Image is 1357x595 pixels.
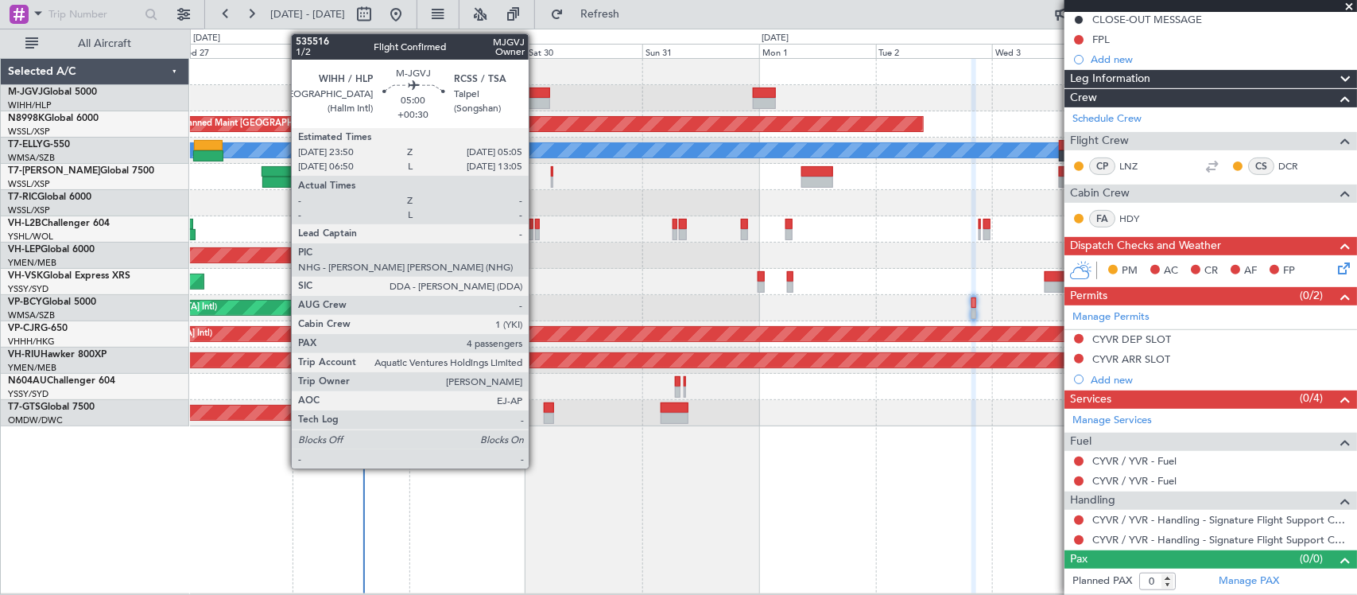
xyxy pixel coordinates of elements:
a: CYVR / YVR - Fuel [1092,474,1177,488]
span: VH-VSK [8,271,43,281]
span: VH-RIU [8,350,41,360]
div: Wed 27 [176,44,293,58]
span: (0/4) [1300,390,1323,406]
a: CYVR / YVR - Handling - Signature Flight Support CYVR / YVR [1092,533,1349,546]
span: T7-RIC [8,192,37,202]
span: Handling [1070,492,1115,510]
a: Manage Permits [1072,309,1150,325]
div: [DATE] [193,32,220,45]
span: Cabin Crew [1070,185,1130,203]
a: Manage PAX [1219,574,1279,589]
span: All Aircraft [41,38,168,49]
div: Fri 29 [409,44,526,58]
div: Tue 2 [876,44,993,58]
div: [DATE] [762,32,789,45]
span: [DATE] - [DATE] [270,7,345,21]
label: Planned PAX [1072,574,1132,589]
a: CYVR / YVR - Fuel [1092,454,1177,468]
span: VP-BCY [8,297,42,307]
a: T7-[PERSON_NAME]Global 7500 [8,166,154,176]
a: YSSY/SYD [8,388,48,400]
span: VH-L2B [8,219,41,228]
span: PM [1122,263,1138,279]
div: CYVR DEP SLOT [1092,332,1171,346]
a: OMDW/DWC [8,414,63,426]
div: Planned Maint [GEOGRAPHIC_DATA] (Seletar) [180,112,366,136]
span: Refresh [567,9,634,20]
a: M-JGVJGlobal 5000 [8,87,97,97]
button: All Aircraft [17,31,173,56]
span: T7-[PERSON_NAME] [8,166,100,176]
div: Sat 30 [525,44,642,58]
button: Refresh [543,2,638,27]
span: M-JGVJ [8,87,43,97]
span: Fuel [1070,433,1091,451]
a: WIHH/HLP [8,99,52,111]
div: FA [1089,210,1115,227]
span: T7-GTS [8,402,41,412]
div: Planned Maint [GEOGRAPHIC_DATA] (Sultan [PERSON_NAME] [PERSON_NAME] - Subang) [297,138,667,162]
input: Trip Number [48,2,140,26]
a: VH-L2BChallenger 604 [8,219,110,228]
a: WSSL/XSP [8,178,50,190]
span: Services [1070,391,1111,409]
a: VH-RIUHawker 800XP [8,350,107,360]
div: CYVR ARR SLOT [1092,352,1170,366]
a: YSHL/WOL [8,231,53,243]
a: CYVR / YVR - Handling - Signature Flight Support CYVR / YVR [1092,513,1349,527]
span: Leg Information [1070,70,1150,88]
div: Thu 28 [293,44,409,58]
span: Crew [1070,89,1097,107]
div: Wed 3 [992,44,1109,58]
a: WSSL/XSP [8,204,50,216]
a: WSSL/XSP [8,126,50,138]
a: DCR [1278,159,1314,173]
span: VP-CJR [8,324,41,333]
a: N604AUChallenger 604 [8,376,115,386]
div: FPL [1092,33,1110,46]
span: N8998K [8,114,45,123]
a: VH-LEPGlobal 6000 [8,245,95,255]
span: (0/2) [1300,287,1323,304]
a: YSSY/SYD [8,283,48,295]
span: Dispatch Checks and Weather [1070,237,1221,255]
span: AC [1164,263,1178,279]
div: Add new [1091,373,1349,387]
a: Manage Services [1072,413,1152,429]
span: T7-ELLY [8,140,43,150]
a: HDY [1119,212,1155,226]
div: Sun 31 [642,44,759,58]
a: YMEN/MEB [8,362,56,374]
span: CR [1204,263,1218,279]
div: CP [1089,157,1115,175]
a: VHHH/HKG [8,336,55,348]
a: VP-CJRG-650 [8,324,68,333]
a: WMSA/SZB [8,152,55,164]
span: AF [1244,263,1257,279]
span: Flight Crew [1070,132,1129,150]
a: T7-ELLYG-550 [8,140,70,150]
div: Add new [1091,52,1349,66]
span: VH-LEP [8,245,41,255]
a: Schedule Crew [1072,111,1142,127]
span: (0/0) [1300,550,1323,567]
span: Permits [1070,287,1107,305]
div: CS [1248,157,1274,175]
a: T7-RICGlobal 6000 [8,192,91,202]
a: YMEN/MEB [8,257,56,269]
div: CLOSE-OUT MESSAGE [1092,13,1202,26]
a: N8998KGlobal 6000 [8,114,99,123]
a: WMSA/SZB [8,309,55,321]
a: LNZ [1119,159,1155,173]
span: FP [1283,263,1295,279]
span: N604AU [8,376,47,386]
span: Pax [1070,550,1088,569]
a: VP-BCYGlobal 5000 [8,297,96,307]
a: T7-GTSGlobal 7500 [8,402,95,412]
a: VH-VSKGlobal Express XRS [8,271,130,281]
div: Mon 1 [759,44,876,58]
